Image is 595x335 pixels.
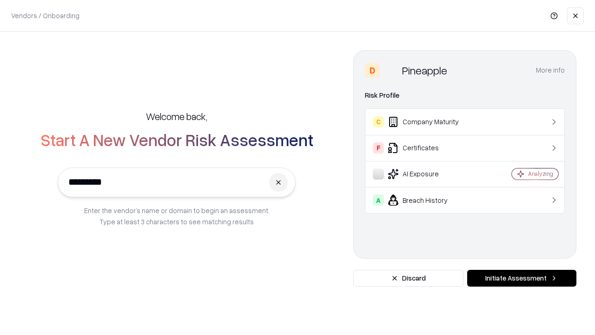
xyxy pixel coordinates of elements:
[373,168,484,180] div: AI Exposure
[353,270,463,287] button: Discard
[365,63,380,78] div: D
[402,63,447,78] div: Pineapple
[373,142,384,154] div: F
[528,170,553,178] div: Analyzing
[373,116,484,127] div: Company Maturity
[373,116,384,127] div: C
[84,205,270,227] p: Enter the vendor’s name or domain to begin an assessment. Type at least 3 characters to see match...
[373,194,484,206] div: Breach History
[467,270,576,287] button: Initiate Assessment
[536,62,565,79] button: More info
[373,194,384,206] div: A
[365,90,565,101] div: Risk Profile
[373,142,484,154] div: Certificates
[146,110,207,123] h5: Welcome back,
[11,11,79,20] p: Vendors / Onboarding
[40,130,313,149] h2: Start A New Vendor Risk Assessment
[383,63,398,78] img: Pineapple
